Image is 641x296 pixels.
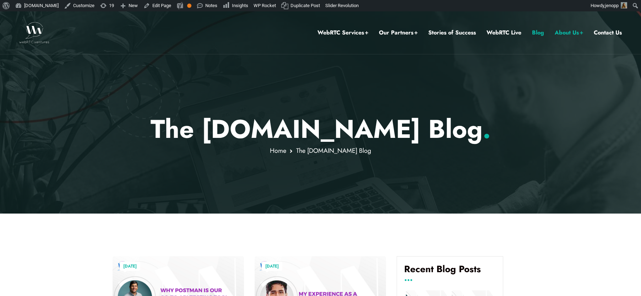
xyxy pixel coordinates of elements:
[113,114,528,144] p: The [DOMAIN_NAME] Blog
[325,3,359,8] span: Slider Revolution
[317,28,368,37] a: WebRTC Services
[594,28,622,37] a: Contact Us
[19,22,49,43] img: WebRTC.ventures
[555,28,583,37] a: About Us
[487,28,521,37] a: WebRTC Live
[187,4,191,8] div: OK
[262,262,282,271] a: [DATE]
[483,111,491,147] span: .
[404,264,496,280] h4: Recent Blog Posts
[270,146,286,155] a: Home
[379,28,418,37] a: Our Partners
[428,28,476,37] a: Stories of Success
[532,28,544,37] a: Blog
[605,3,619,8] span: jenopp
[296,146,371,155] span: The [DOMAIN_NAME] Blog
[120,262,140,271] a: [DATE]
